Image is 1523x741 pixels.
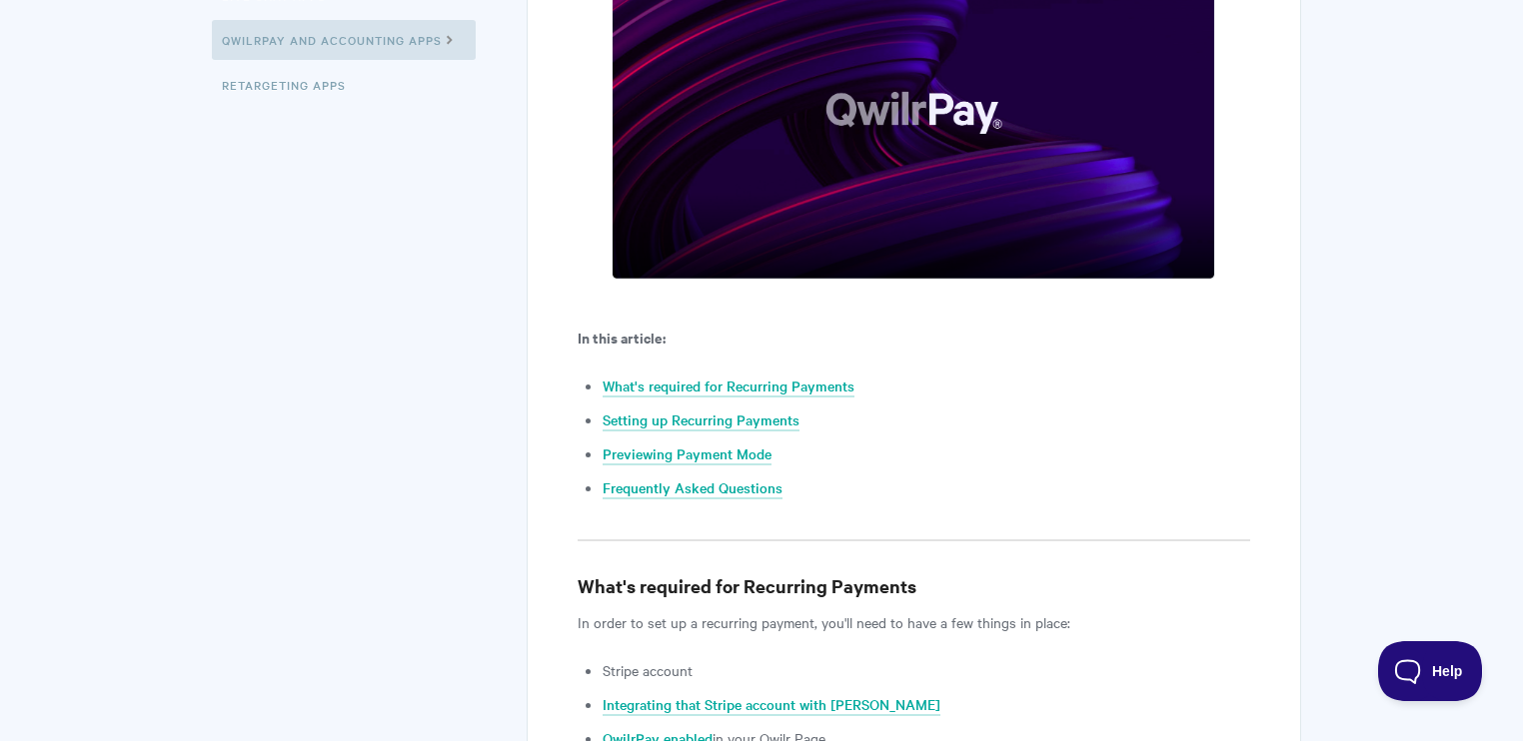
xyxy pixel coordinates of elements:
[603,694,940,716] a: Integrating that Stripe account with [PERSON_NAME]
[603,658,1250,682] li: Stripe account
[603,375,854,397] a: What's required for Recurring Payments
[212,20,476,60] a: QwilrPay and Accounting Apps
[603,477,782,499] a: Frequently Asked Questions
[578,572,1250,600] h3: What's required for Recurring Payments
[578,327,666,348] b: In this article:
[222,65,361,105] a: Retargeting Apps
[1378,641,1483,701] iframe: Toggle Customer Support
[603,409,799,431] a: Setting up Recurring Payments
[603,443,771,465] a: Previewing Payment Mode
[578,610,1250,634] p: In order to set up a recurring payment, you'll need to have a few things in place:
